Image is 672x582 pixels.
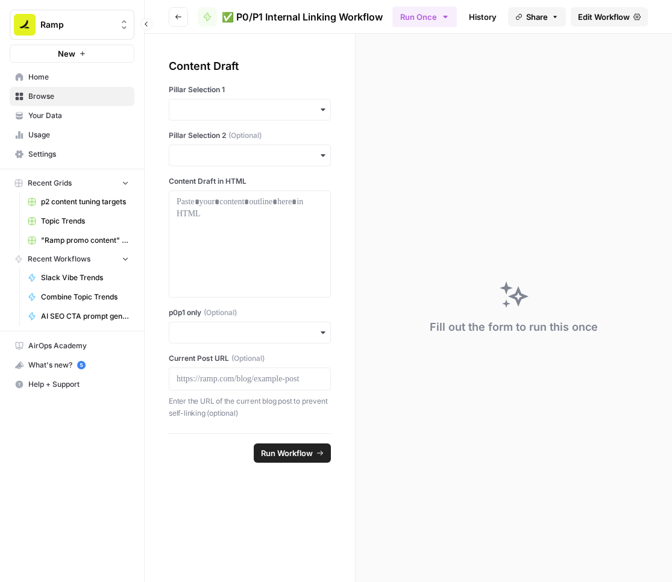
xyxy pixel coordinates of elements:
label: Pillar Selection 2 [169,130,331,141]
span: (Optional) [231,353,265,364]
span: Ramp [40,19,113,31]
label: p0p1 only [169,307,331,318]
span: Home [28,72,129,83]
div: Content Draft [169,58,331,75]
a: AI SEO CTA prompt generator [22,307,134,326]
p: Enter the URL of the current blog post to prevent self-linking (optional) [169,395,331,419]
a: Edit Workflow [571,7,648,27]
span: Browse [28,91,129,102]
a: "Ramp promo content" generator -> Publish Sanity updates [22,231,134,250]
label: Pillar Selection 1 [169,84,331,95]
div: Fill out the form to run this once [430,319,598,336]
button: Recent Grids [10,174,134,192]
a: Home [10,67,134,87]
label: Content Draft in HTML [169,176,331,187]
a: Browse [10,87,134,106]
span: Combine Topic Trends [41,292,129,302]
span: Recent Grids [28,178,72,189]
span: Edit Workflow [578,11,630,23]
span: Share [526,11,548,23]
button: Recent Workflows [10,250,134,268]
a: Topic Trends [22,211,134,231]
a: History [462,7,504,27]
span: Your Data [28,110,129,121]
a: 5 [77,361,86,369]
span: Recent Workflows [28,254,90,264]
text: 5 [80,362,83,368]
button: Run Once [392,7,457,27]
a: Your Data [10,106,134,125]
div: What's new? [10,356,134,374]
label: Current Post URL [169,353,331,364]
button: New [10,45,134,63]
span: Settings [28,149,129,160]
span: Usage [28,130,129,140]
a: ✅ P0/P1 Internal Linking Workflow [198,7,383,27]
a: Usage [10,125,134,145]
span: Help + Support [28,379,129,390]
span: Topic Trends [41,216,129,227]
span: (Optional) [204,307,237,318]
span: ✅ P0/P1 Internal Linking Workflow [222,10,383,24]
button: Workspace: Ramp [10,10,134,40]
img: Ramp Logo [14,14,36,36]
span: "Ramp promo content" generator -> Publish Sanity updates [41,235,129,246]
span: AirOps Academy [28,340,129,351]
span: New [58,48,75,60]
span: Run Workflow [261,447,313,459]
button: Run Workflow [254,443,331,463]
a: Slack Vibe Trends [22,268,134,287]
a: p2 content tuning targets [22,192,134,211]
a: Combine Topic Trends [22,287,134,307]
a: Settings [10,145,134,164]
span: p2 content tuning targets [41,196,129,207]
a: AirOps Academy [10,336,134,355]
span: Slack Vibe Trends [41,272,129,283]
button: Share [508,7,566,27]
button: Help + Support [10,375,134,394]
span: AI SEO CTA prompt generator [41,311,129,322]
button: What's new? 5 [10,355,134,375]
span: (Optional) [228,130,262,141]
